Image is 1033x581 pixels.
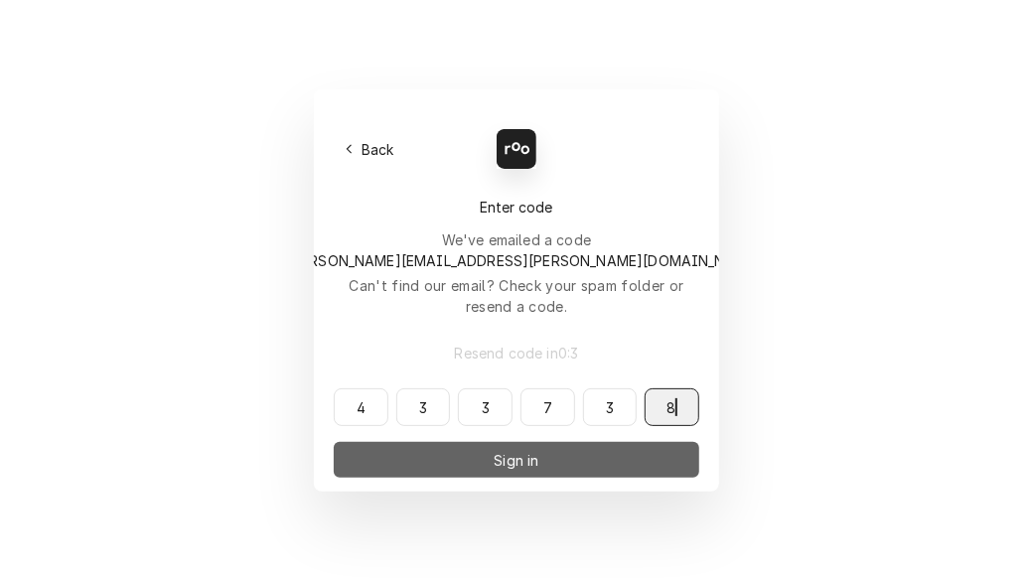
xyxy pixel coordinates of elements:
[334,442,699,478] button: Sign in
[334,135,406,163] button: Back
[358,139,398,160] span: Back
[334,335,699,370] button: Resend code in0:3
[272,252,762,269] span: to
[334,197,699,218] div: Enter code
[272,229,762,271] div: We've emailed a code
[490,450,542,471] span: Sign in
[287,252,762,269] span: [PERSON_NAME][EMAIL_ADDRESS][PERSON_NAME][DOMAIN_NAME]
[334,275,699,317] div: Can't find our email? Check your spam folder or resend a code.
[451,343,583,363] span: Resend code in 0 : 3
